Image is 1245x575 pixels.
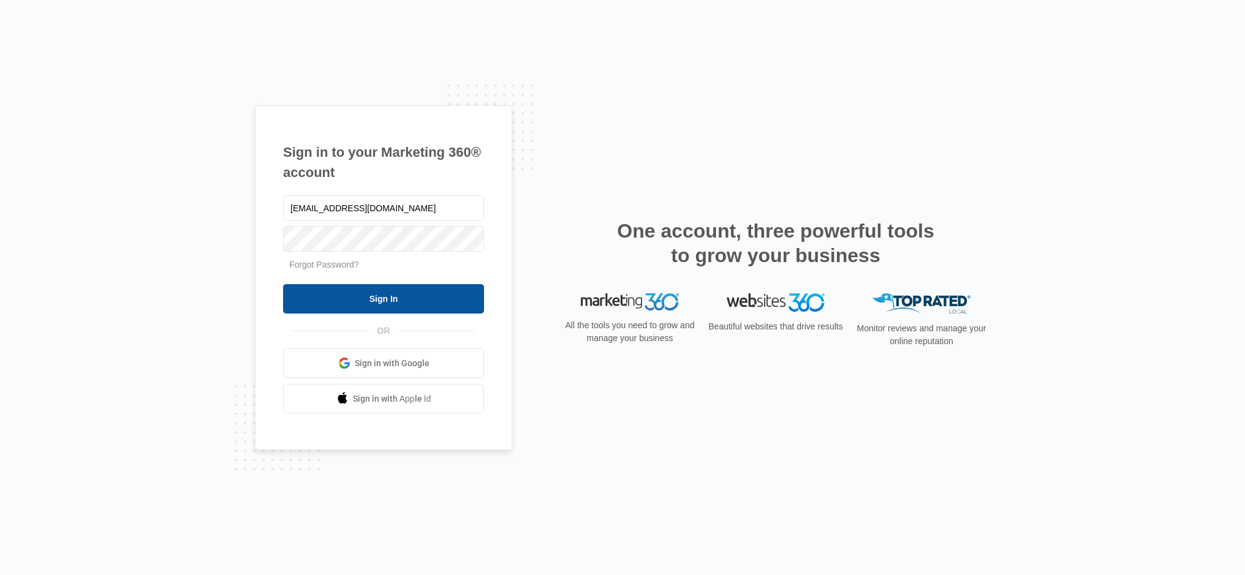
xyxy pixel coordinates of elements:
[872,293,971,314] img: Top Rated Local
[853,322,990,348] p: Monitor reviews and manage your online reputation
[283,142,484,182] h1: Sign in to your Marketing 360® account
[561,319,698,345] p: All the tools you need to grow and manage your business
[283,348,484,378] a: Sign in with Google
[727,293,825,311] img: Websites 360
[283,384,484,413] a: Sign in with Apple Id
[369,325,399,337] span: OR
[283,284,484,314] input: Sign In
[581,293,679,310] img: Marketing 360
[289,260,359,269] a: Forgot Password?
[613,219,938,268] h2: One account, three powerful tools to grow your business
[353,393,431,405] span: Sign in with Apple Id
[355,357,430,370] span: Sign in with Google
[283,195,484,221] input: Email
[707,320,844,333] p: Beautiful websites that drive results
